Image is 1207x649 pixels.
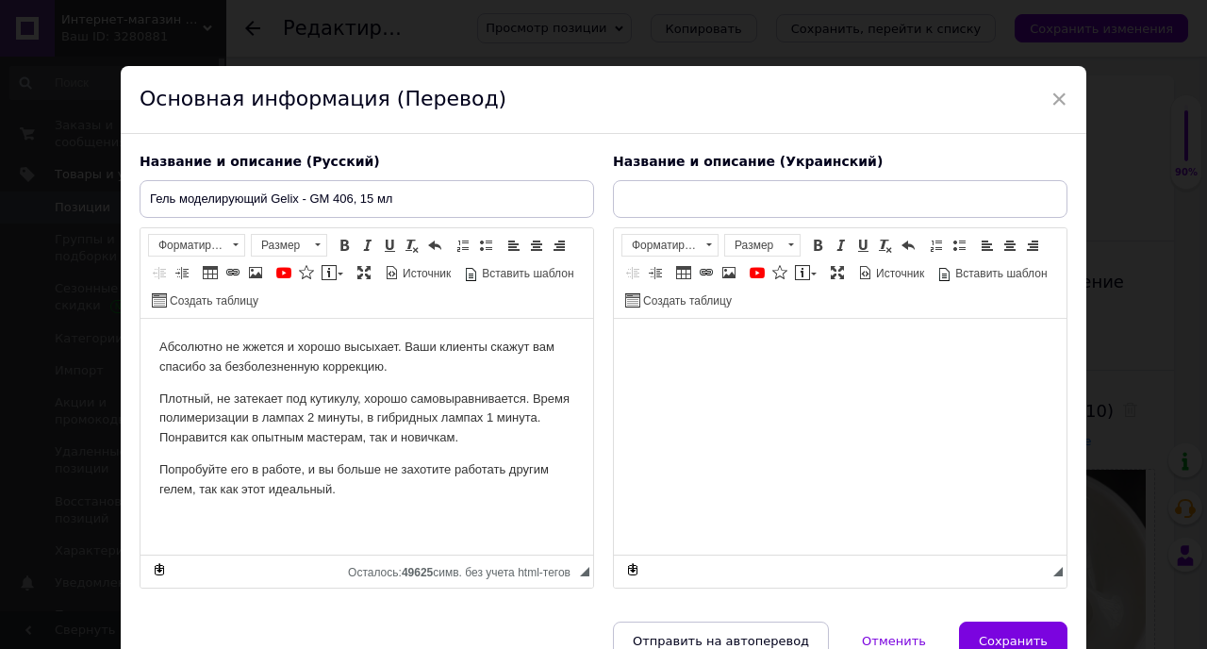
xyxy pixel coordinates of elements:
iframe: Визуальный текстовый редактор, 1E22581E-CFA2-42BA-99AE-001E301EFFAD [614,319,1066,555]
span: Название и описание (Русский) [140,154,380,169]
a: Отменить (⌘+Z) [424,235,445,256]
span: Перетащите для изменения размера [1053,567,1063,576]
a: По правому краю [549,235,570,256]
a: Вставить / удалить нумерованный список [926,235,947,256]
a: Сделать резервную копию сейчас [149,559,170,580]
p: Плотный, не затекает под кутикулу, хорошо самовыравнивается. Время полимеризации в лампах 2 минут... [19,71,587,110]
a: Источник [855,262,927,283]
a: Полужирный (⌘+B) [334,235,355,256]
div: Подсчет символов [348,561,580,579]
a: Вставить иконку [769,262,790,283]
a: Таблица [673,262,694,283]
a: Развернуть [827,262,848,283]
a: Убрать форматирование [875,235,896,256]
a: Изображение [719,262,739,283]
a: Курсив (⌘+I) [830,235,851,256]
span: × [1050,83,1067,115]
a: Вставить / удалить маркированный список [475,235,496,256]
a: Подчеркнутый (⌘+U) [852,235,873,256]
iframe: Визуальный текстовый редактор, FB932A63-5B68-44FB-90D9-BBCD23EDD8F1 [141,319,593,555]
span: 49625 [402,566,433,579]
a: Форматирование [621,234,719,257]
a: Вставить сообщение [792,262,819,283]
a: Размер [724,234,801,257]
a: Увеличить отступ [645,262,666,283]
span: Отправить на автоперевод [633,634,809,648]
a: По правому краю [1022,235,1043,256]
div: Основная информация (Перевод) [121,66,1086,134]
a: Отменить (⌘+Z) [898,235,918,256]
a: Вставить сообщение [319,262,346,283]
span: Вставить шаблон [952,266,1047,282]
a: Размер [251,234,327,257]
a: Вставить / удалить маркированный список [949,235,969,256]
span: Размер [725,235,782,256]
span: Создать таблицу [640,293,732,309]
span: Размер [252,235,308,256]
span: Сохранить [979,634,1048,648]
a: Создать таблицу [149,290,261,310]
a: Подчеркнутый (⌘+U) [379,235,400,256]
a: Изображение [245,262,266,283]
span: Вставить шаблон [479,266,573,282]
a: Вставить / удалить нумерованный список [453,235,473,256]
a: Вставить шаблон [461,262,576,283]
a: Полужирный (⌘+B) [807,235,828,256]
a: Сделать резервную копию сейчас [622,559,643,580]
p: Абсолютно не жжется и хорошо высыхает. Ваши клиенты скажут вам спасибо за безболезненную коррекцию. [19,19,587,58]
a: По левому краю [977,235,998,256]
a: Добавить видео с YouTube [747,262,768,283]
a: Вставить иконку [296,262,317,283]
span: Форматирование [149,235,226,256]
span: Перетащите для изменения размера [580,567,589,576]
span: Название и описание (Украинский) [613,154,883,169]
a: Вставить шаблон [934,262,1050,283]
a: Добавить видео с YouTube [273,262,294,283]
a: Источник [382,262,454,283]
span: Отменить [862,634,926,648]
a: Уменьшить отступ [622,262,643,283]
a: Увеличить отступ [172,262,192,283]
a: Уменьшить отступ [149,262,170,283]
body: Визуальный текстовый редактор, 16F7350F-53C7-4EA4-925C-5CE890E6DFB9 [19,19,587,161]
a: По центру [526,235,547,256]
a: Вставить/Редактировать ссылку (⌘+L) [696,262,717,283]
a: Создать таблицу [622,290,735,310]
a: Таблица [200,262,221,283]
a: По центру [1000,235,1020,256]
div: Подсчет символов [1041,561,1053,579]
a: Развернуть [354,262,374,283]
a: Курсив (⌘+I) [356,235,377,256]
span: Источник [400,266,451,282]
p: Попробуйте его в работе, и вы больше не захотите работать другим гелем, так как этот идеальный. [19,122,587,161]
span: Источник [873,266,924,282]
span: Форматирование [622,235,700,256]
a: По левому краю [504,235,524,256]
a: Форматирование [148,234,245,257]
a: Вставить/Редактировать ссылку (⌘+L) [223,262,243,283]
span: Создать таблицу [167,293,258,309]
a: Убрать форматирование [402,235,422,256]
